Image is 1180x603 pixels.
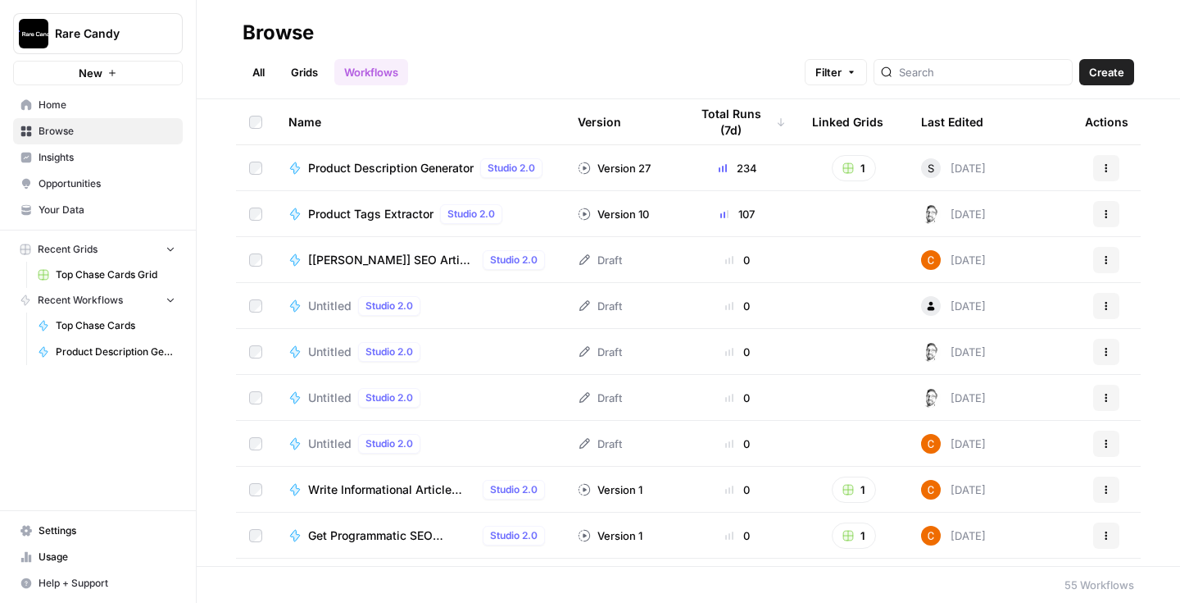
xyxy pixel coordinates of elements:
span: Usage [39,550,175,564]
div: Version 1 [578,482,642,498]
div: 0 [689,436,786,452]
div: Version [578,99,621,144]
span: Studio 2.0 [488,161,535,176]
span: Studio 2.0 [490,482,538,497]
button: Recent Workflows [13,288,183,313]
a: UntitledStudio 2.0 [288,342,551,362]
div: Name [288,99,551,144]
span: Get Programmatic SEO Strategy + Keywords [308,528,476,544]
div: Draft [578,436,622,452]
div: 0 [689,298,786,314]
a: Product Tags ExtractorStudio 2.0 [288,204,551,224]
img: usfiqrzaqz91rorc9cnavksmfed0 [921,526,941,546]
div: [DATE] [921,250,986,270]
div: 0 [689,528,786,544]
a: UntitledStudio 2.0 [288,434,551,454]
span: Product Description Generator [56,345,175,359]
div: Version 10 [578,206,649,222]
span: Studio 2.0 [365,391,413,405]
img: usfiqrzaqz91rorc9cnavksmfed0 [921,250,941,270]
div: [DATE] [921,526,986,546]
span: New [79,65,102,81]
span: Rare Candy [55,25,154,42]
span: Filter [815,64,842,80]
span: Settings [39,523,175,538]
a: Write Informational Article OutlineStudio 2.0 [288,480,551,500]
input: Search [899,64,1065,80]
div: Total Runs (7d) [689,99,786,144]
a: Usage [13,544,183,570]
a: Product Description GeneratorStudio 2.0 [288,158,551,178]
span: Top Chase Cards [56,318,175,333]
div: [DATE] [921,204,986,224]
div: Draft [578,390,622,406]
a: UntitledStudio 2.0 [288,296,551,316]
div: 0 [689,252,786,268]
a: All [243,59,275,85]
div: 0 [689,482,786,498]
a: Opportunities [13,171,183,197]
span: Recent Workflows [38,293,123,308]
a: Get Programmatic SEO Strategy + KeywordsStudio 2.0 [288,526,551,546]
span: Studio 2.0 [365,345,413,359]
button: New [13,61,183,85]
span: [[PERSON_NAME]] SEO Article Writer in Markdown to Contentful [308,252,476,268]
img: cmyuft79ppb9wxfu27krqmkqzq6m [921,204,941,224]
a: Home [13,92,183,118]
a: [[PERSON_NAME]] SEO Article Writer in Markdown to ContentfulStudio 2.0 [288,250,551,270]
img: usfiqrzaqz91rorc9cnavksmfed0 [921,480,941,500]
span: Top Chase Cards Grid [56,267,175,282]
button: Create [1079,59,1134,85]
a: UntitledStudio 2.0 [288,388,551,408]
div: [DATE] [921,158,986,178]
a: Top Chase Cards Grid [30,262,183,288]
a: Product Description Generator [30,339,183,365]
span: Studio 2.0 [365,299,413,313]
a: Top Chase Cards [30,313,183,339]
a: Settings [13,518,183,544]
span: S [928,160,934,176]
span: Untitled [308,436,352,452]
button: Workspace: Rare Candy [13,13,183,54]
span: Product Tags Extractor [308,206,433,222]
button: 1 [832,155,876,181]
div: Draft [578,344,622,360]
div: 55 Workflows [1064,577,1134,593]
button: Filter [805,59,867,85]
div: Version 1 [578,528,642,544]
span: Studio 2.0 [365,436,413,451]
div: [DATE] [921,296,986,316]
a: Grids [281,59,328,85]
span: Studio 2.0 [490,528,538,543]
div: 107 [689,206,786,222]
button: Help + Support [13,570,183,596]
div: 234 [689,160,786,176]
div: 0 [689,390,786,406]
span: Write Informational Article Outline [308,482,476,498]
a: Insights [13,144,183,171]
div: [DATE] [921,480,986,500]
div: [DATE] [921,342,986,362]
div: Actions [1085,99,1128,144]
div: Browse [243,20,314,46]
div: Draft [578,298,622,314]
div: Draft [578,252,622,268]
div: [DATE] [921,434,986,454]
span: Studio 2.0 [490,253,538,267]
div: 0 [689,344,786,360]
img: cmyuft79ppb9wxfu27krqmkqzq6m [921,388,941,408]
div: [DATE] [921,388,986,408]
span: Product Description Generator [308,160,474,176]
span: Browse [39,124,175,139]
img: usfiqrzaqz91rorc9cnavksmfed0 [921,434,941,454]
a: Browse [13,118,183,144]
a: Your Data [13,197,183,223]
div: Last Edited [921,99,983,144]
span: Untitled [308,344,352,360]
div: Version 27 [578,160,651,176]
a: Workflows [334,59,408,85]
span: Recent Grids [38,242,98,257]
span: Help + Support [39,576,175,591]
span: Home [39,98,175,112]
button: 1 [832,523,876,549]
